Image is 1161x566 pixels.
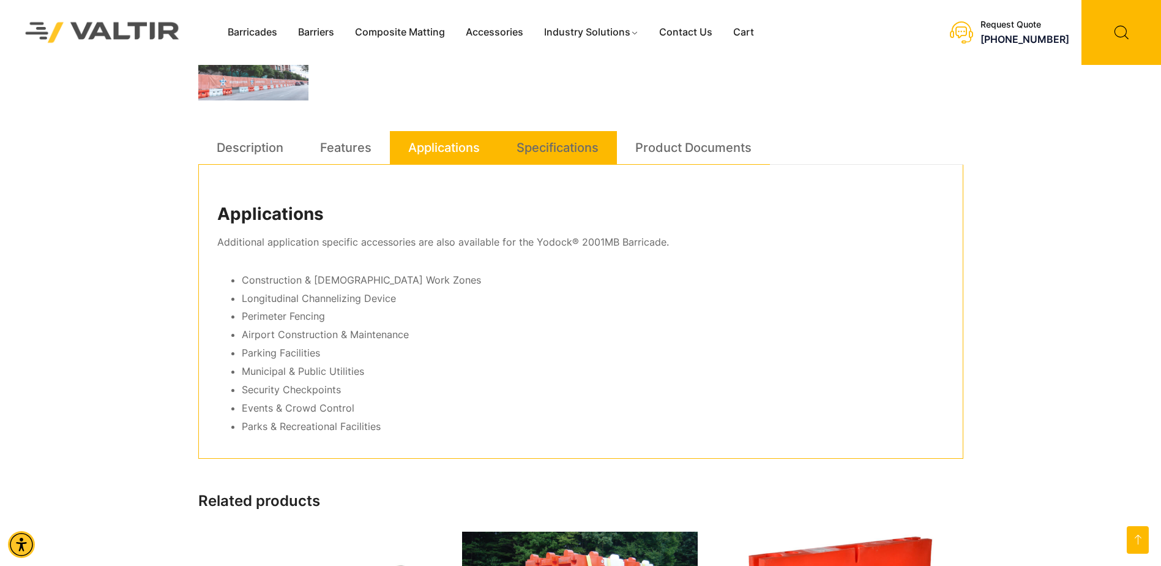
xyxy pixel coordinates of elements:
a: Applications [408,131,480,164]
li: Construction & [DEMOGRAPHIC_DATA] Work Zones [242,271,944,290]
a: Cart [723,23,764,42]
a: Contact Us [649,23,723,42]
h2: Applications [217,204,944,225]
li: Longitudinal Channelizing Device [242,290,944,308]
a: Product Documents [635,131,752,164]
a: Features [320,131,371,164]
a: Description [217,131,283,164]
a: Accessories [455,23,534,42]
a: Barricades [217,23,288,42]
li: Airport Construction & Maintenance [242,326,944,344]
li: Perimeter Fencing [242,308,944,326]
li: Events & Crowd Control [242,399,944,418]
li: Parks & Recreational Facilities [242,418,944,436]
a: Open this option [1127,526,1149,554]
li: Security Checkpoints [242,381,944,399]
h2: Related products [198,492,963,510]
img: Valtir Rentals [9,6,196,59]
p: Additional application specific accessories are also available for the Yodock® 2001MB Barricade. [217,233,944,252]
a: Barriers [288,23,345,42]
a: Industry Solutions [534,23,649,42]
a: Composite Matting [345,23,455,42]
div: Accessibility Menu [8,531,35,558]
li: Parking Facilities [242,344,944,363]
a: Specifications [517,131,599,164]
li: Municipal & Public Utilities [242,363,944,381]
div: Request Quote [980,20,1069,30]
a: call (888) 496-3625 [980,33,1069,45]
